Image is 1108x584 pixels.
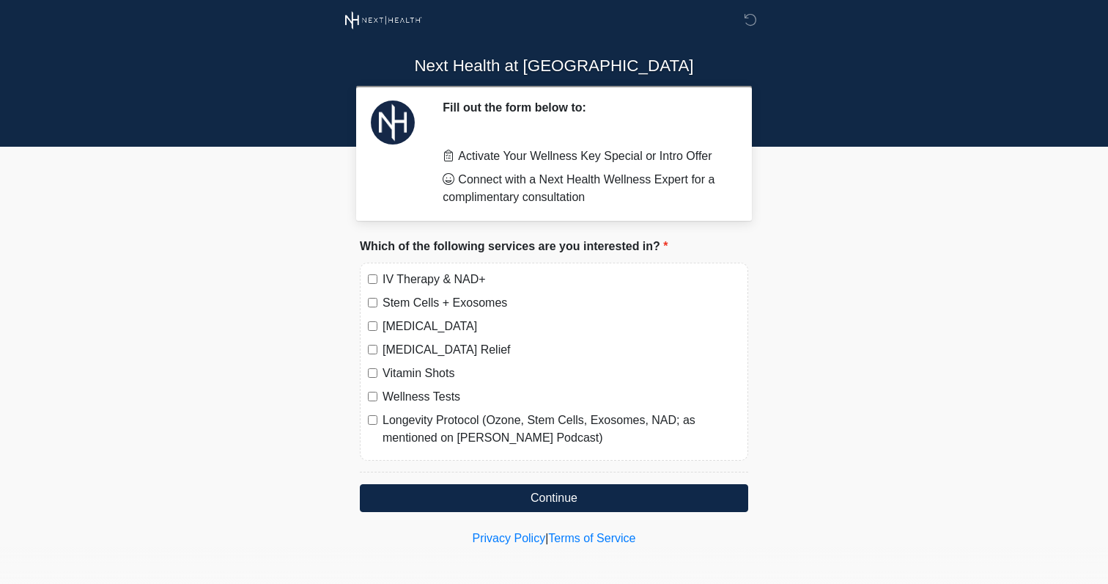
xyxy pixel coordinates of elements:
h1: Next Health at [GEOGRAPHIC_DATA] [349,53,759,80]
label: IV Therapy & NAD+ [383,271,740,288]
label: Wellness Tests [383,388,740,406]
button: Continue [360,484,748,512]
input: Longevity Protocol (Ozone, Stem Cells, Exosomes, NAD; as mentioned on [PERSON_NAME] Podcast) [368,415,377,425]
a: Privacy Policy [473,532,546,544]
input: Wellness Tests [368,392,377,401]
a: Terms of Service [548,532,635,544]
h2: Fill out the form below to: [443,101,726,114]
li: Connect with a Next Health Wellness Expert for a complimentary consultation [443,171,726,206]
label: [MEDICAL_DATA] Relief [383,341,740,359]
input: Stem Cells + Exosomes [368,298,377,307]
input: Vitamin Shots [368,368,377,378]
label: [MEDICAL_DATA] [383,318,740,335]
label: Vitamin Shots [383,365,740,382]
a: | [545,532,548,544]
label: Stem Cells + Exosomes [383,294,740,312]
label: Which of the following services are you interested in? [360,238,668,255]
label: Longevity Protocol (Ozone, Stem Cells, Exosomes, NAD; as mentioned on [PERSON_NAME] Podcast) [383,412,740,447]
input: [MEDICAL_DATA] [368,321,377,331]
input: IV Therapy & NAD+ [368,274,377,284]
img: Next Health Maui Logo [345,11,422,29]
img: Agent Avatar [371,101,415,145]
input: [MEDICAL_DATA] Relief [368,345,377,354]
li: Activate Your Wellness Key Special or Intro Offer [443,147,726,165]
